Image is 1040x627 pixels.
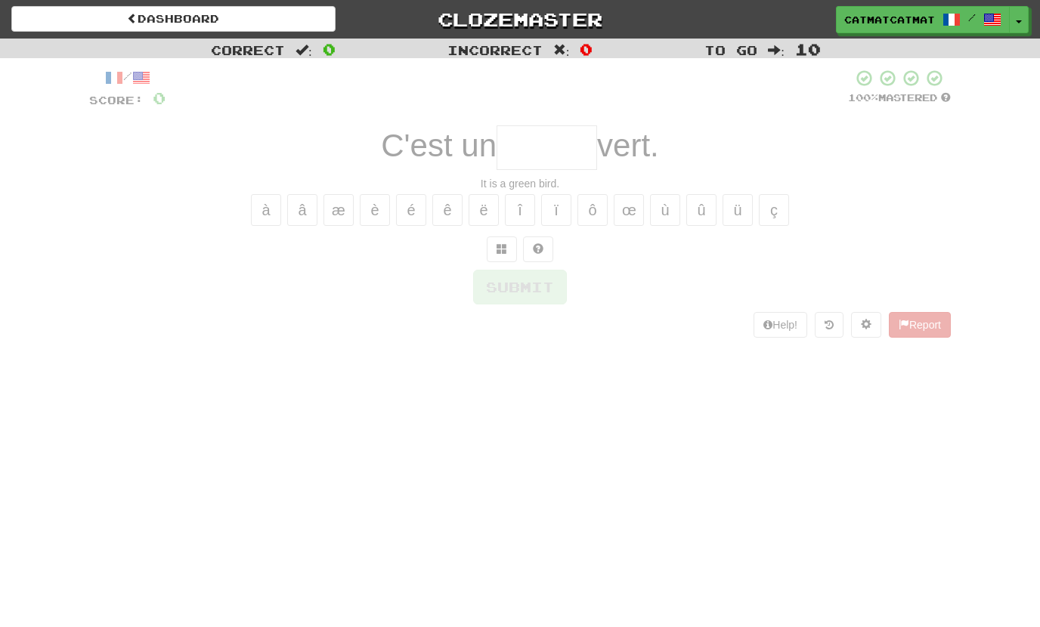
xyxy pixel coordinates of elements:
[89,176,951,191] div: It is a green bird.
[704,42,757,57] span: To go
[396,194,426,226] button: é
[153,88,166,107] span: 0
[553,44,570,57] span: :
[541,194,571,226] button: ï
[447,42,543,57] span: Incorrect
[487,236,517,262] button: Switch sentence to multiple choice alt+p
[614,194,644,226] button: œ
[11,6,336,32] a: Dashboard
[323,194,354,226] button: æ
[89,94,144,107] span: Score:
[296,44,312,57] span: :
[795,40,821,58] span: 10
[968,12,976,23] span: /
[848,91,951,105] div: Mastered
[754,312,807,338] button: Help!
[580,40,593,58] span: 0
[381,128,497,163] span: C'est un
[848,91,878,103] span: 100 %
[287,194,317,226] button: â
[523,236,553,262] button: Single letter hint - you only get 1 per sentence and score half the points! alt+h
[686,194,717,226] button: û
[815,312,843,338] button: Round history (alt+y)
[577,194,608,226] button: ô
[759,194,789,226] button: ç
[211,42,285,57] span: Correct
[473,270,567,304] button: Submit
[432,194,463,226] button: ê
[89,69,166,88] div: /
[323,40,336,58] span: 0
[505,194,535,226] button: î
[360,194,390,226] button: è
[844,13,935,26] span: catmatcatmat
[251,194,281,226] button: à
[723,194,753,226] button: ü
[889,312,951,338] button: Report
[597,128,659,163] span: vert.
[650,194,680,226] button: ù
[836,6,1010,33] a: catmatcatmat /
[358,6,682,32] a: Clozemaster
[469,194,499,226] button: ë
[768,44,785,57] span: :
